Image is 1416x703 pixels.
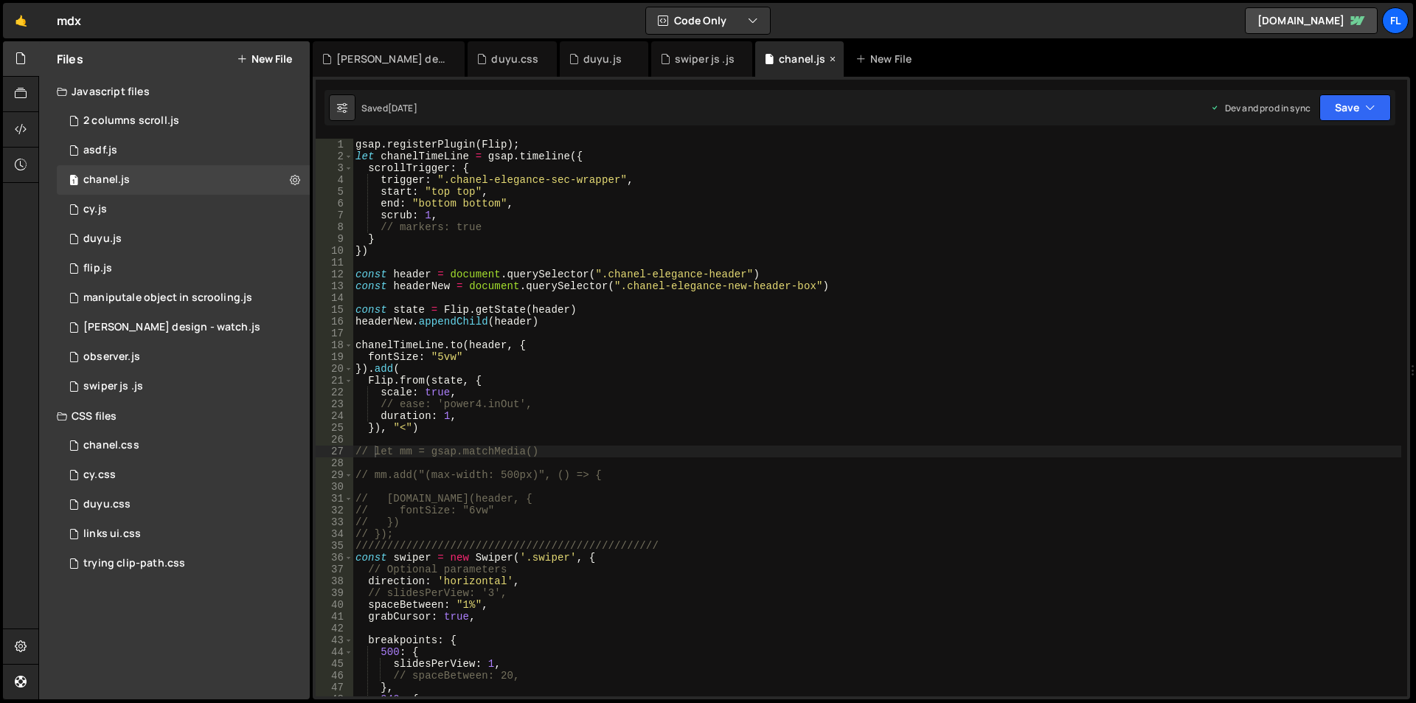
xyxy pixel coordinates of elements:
[316,316,353,328] div: 16
[388,102,417,114] div: [DATE]
[316,540,353,552] div: 35
[675,52,735,66] div: swiper js .js
[316,670,353,682] div: 46
[316,198,353,209] div: 6
[316,292,353,304] div: 14
[83,468,116,482] div: cy.css
[83,262,112,275] div: flip.js
[316,469,353,481] div: 29
[316,446,353,457] div: 27
[57,372,310,401] div: 14087/45370.js
[39,401,310,431] div: CSS files
[57,51,83,67] h2: Files
[69,176,78,187] span: 1
[57,224,310,254] div: 14087/45503.js
[316,233,353,245] div: 9
[1245,7,1378,34] a: [DOMAIN_NAME]
[316,209,353,221] div: 7
[57,431,310,460] div: 14087/45251.css
[316,269,353,280] div: 12
[316,634,353,646] div: 43
[83,144,117,157] div: asdf.js
[57,136,310,165] div: 14087/43937.js
[57,460,310,490] div: 14087/44196.css
[316,564,353,575] div: 37
[316,505,353,516] div: 32
[57,549,310,578] div: 14087/36400.css
[57,195,310,224] div: 14087/44148.js
[316,646,353,658] div: 44
[316,528,353,540] div: 34
[316,422,353,434] div: 25
[316,611,353,623] div: 41
[1382,7,1409,34] a: fl
[316,280,353,292] div: 13
[316,257,353,269] div: 11
[316,245,353,257] div: 10
[1210,102,1311,114] div: Dev and prod in sync
[316,398,353,410] div: 23
[57,313,310,342] div: 14087/35941.js
[316,599,353,611] div: 40
[57,165,310,195] div: 14087/45247.js
[57,283,310,313] div: 14087/36120.js
[83,527,141,541] div: links ui.css
[316,387,353,398] div: 22
[57,254,310,283] div: 14087/37273.js
[83,321,260,334] div: [PERSON_NAME] design - watch.js
[316,481,353,493] div: 30
[316,150,353,162] div: 2
[316,328,353,339] div: 17
[83,439,139,452] div: chanel.css
[316,221,353,233] div: 8
[83,203,107,216] div: cy.js
[39,77,310,106] div: Javascript files
[237,53,292,65] button: New File
[316,351,353,363] div: 19
[316,375,353,387] div: 21
[316,587,353,599] div: 39
[57,519,310,549] div: 14087/37841.css
[316,339,353,351] div: 18
[83,114,179,128] div: 2 columns scroll.js
[583,52,622,66] div: duyu.js
[316,162,353,174] div: 3
[316,304,353,316] div: 15
[83,173,130,187] div: chanel.js
[57,12,81,30] div: mdx
[316,516,353,528] div: 33
[316,575,353,587] div: 38
[316,658,353,670] div: 45
[83,380,143,393] div: swiper js .js
[83,350,140,364] div: observer.js
[316,457,353,469] div: 28
[57,106,310,136] div: 14087/36530.js
[646,7,770,34] button: Code Only
[336,52,447,66] div: [PERSON_NAME] design - watch.js
[316,410,353,422] div: 24
[316,139,353,150] div: 1
[316,682,353,693] div: 47
[316,363,353,375] div: 20
[779,52,825,66] div: chanel.js
[57,342,310,372] div: 14087/36990.js
[3,3,39,38] a: 🤙
[57,490,310,519] div: 14087/45644.css
[83,291,252,305] div: maniputale object in scrooling.js
[83,232,122,246] div: duyu.js
[1319,94,1391,121] button: Save
[855,52,917,66] div: New File
[83,498,131,511] div: duyu.css
[316,186,353,198] div: 5
[316,552,353,564] div: 36
[491,52,538,66] div: duyu.css
[316,434,353,446] div: 26
[316,174,353,186] div: 4
[83,557,185,570] div: trying clip-path.css
[361,102,417,114] div: Saved
[316,623,353,634] div: 42
[316,493,353,505] div: 31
